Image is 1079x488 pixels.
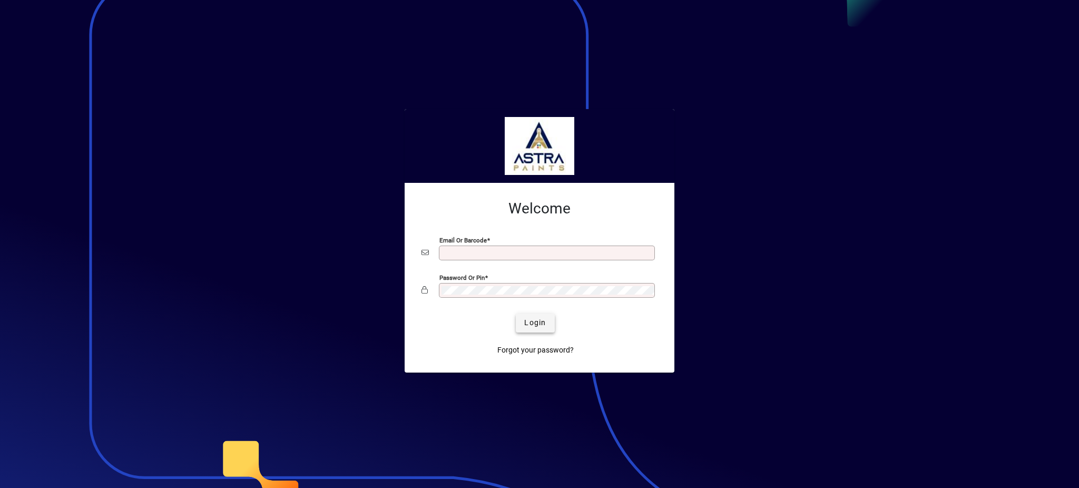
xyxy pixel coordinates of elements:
[439,274,485,281] mat-label: Password or Pin
[524,317,546,328] span: Login
[439,236,487,243] mat-label: Email or Barcode
[493,341,578,360] a: Forgot your password?
[516,314,554,333] button: Login
[421,200,658,218] h2: Welcome
[497,345,574,356] span: Forgot your password?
